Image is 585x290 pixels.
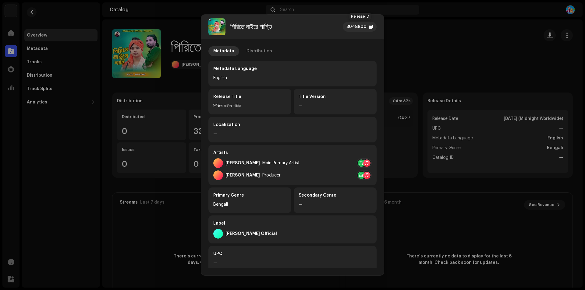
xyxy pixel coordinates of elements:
div: [PERSON_NAME] Official [225,231,277,236]
div: Primary Genre [213,192,286,198]
div: English [213,74,372,82]
div: Bengali [213,201,286,208]
div: Secondary Genre [299,192,372,198]
img: 123e843b-f040-4b7c-a16c-92264daad465 [208,18,225,35]
div: Producer [262,173,281,178]
div: পিরিতে নাইরে শান্তি [213,102,286,110]
div: Metadata Language [213,66,372,72]
div: — [213,130,372,138]
div: Title Version [299,94,372,100]
div: Distribution [246,46,272,56]
div: Release Title [213,94,286,100]
div: — [299,201,372,208]
div: — [213,259,372,267]
div: — [299,102,372,110]
div: 3048800 [346,23,367,30]
div: পিরিতে নাইরে শান্তি [230,23,272,30]
div: UPC [213,251,372,257]
div: Metadata [213,46,234,56]
div: Main Primary Artist [262,161,300,166]
div: [PERSON_NAME] [225,161,260,166]
div: [PERSON_NAME] [225,173,260,178]
div: Localization [213,122,372,128]
div: Artists [213,150,372,156]
div: Label [213,220,372,226]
